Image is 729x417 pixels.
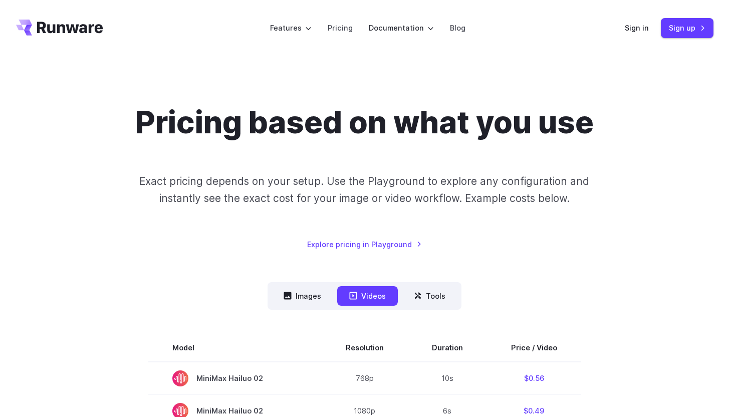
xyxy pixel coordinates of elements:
a: Explore pricing in Playground [307,239,422,250]
a: Sign up [661,18,713,38]
label: Documentation [369,22,434,34]
th: Price / Video [487,334,581,362]
span: MiniMax Hailuo 02 [172,370,298,386]
a: Pricing [328,22,353,34]
button: Images [272,286,333,306]
button: Videos [337,286,398,306]
a: Go to / [16,20,103,36]
td: 10s [408,362,487,395]
h1: Pricing based on what you use [135,104,594,141]
p: Exact pricing depends on your setup. Use the Playground to explore any configuration and instantl... [120,173,608,206]
th: Resolution [322,334,408,362]
td: $0.56 [487,362,581,395]
a: Blog [450,22,465,34]
a: Sign in [625,22,649,34]
label: Features [270,22,312,34]
th: Duration [408,334,487,362]
th: Model [148,334,322,362]
button: Tools [402,286,457,306]
td: 768p [322,362,408,395]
